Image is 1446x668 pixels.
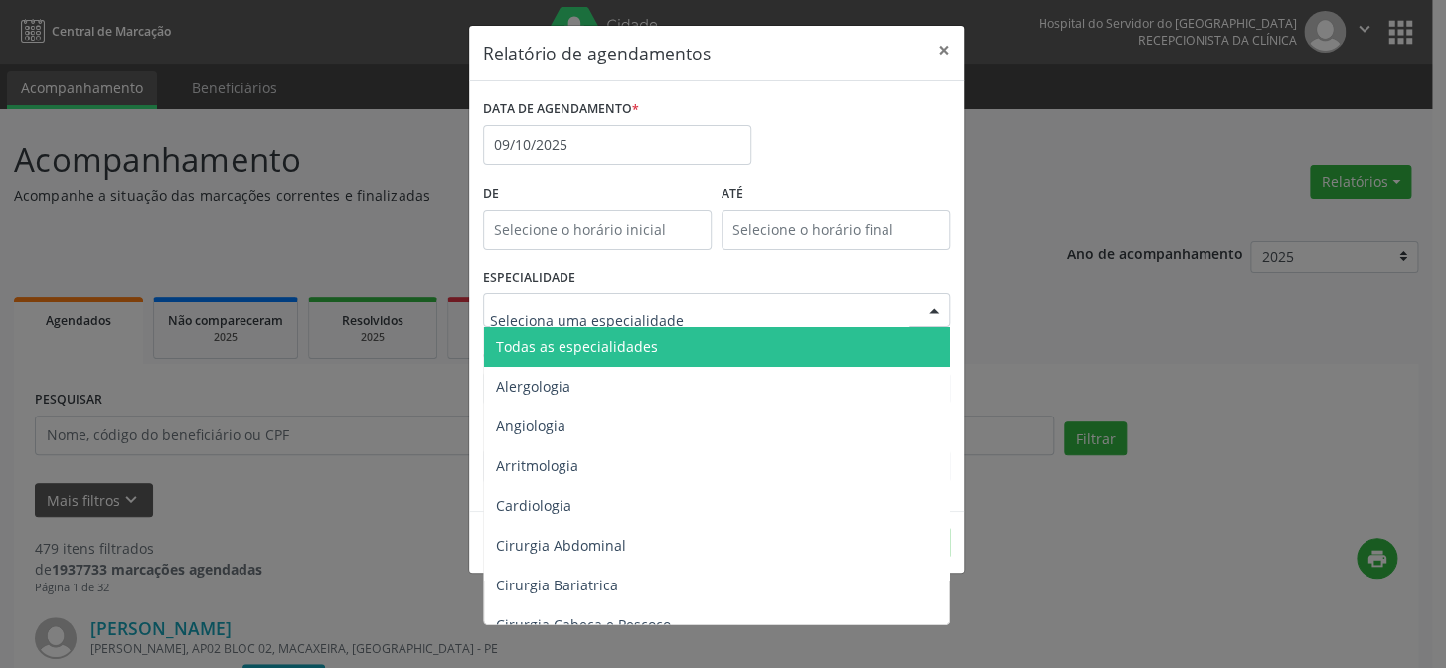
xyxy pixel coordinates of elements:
[924,26,964,75] button: Close
[483,263,575,294] label: ESPECIALIDADE
[483,40,711,66] h5: Relatório de agendamentos
[722,179,950,210] label: ATÉ
[496,615,671,634] span: Cirurgia Cabeça e Pescoço
[496,456,578,475] span: Arritmologia
[496,377,570,396] span: Alergologia
[483,125,751,165] input: Selecione uma data ou intervalo
[490,300,909,340] input: Seleciona uma especialidade
[496,576,618,594] span: Cirurgia Bariatrica
[722,210,950,250] input: Selecione o horário final
[496,417,565,435] span: Angiologia
[483,94,639,125] label: DATA DE AGENDAMENTO
[496,496,571,515] span: Cardiologia
[496,536,626,555] span: Cirurgia Abdominal
[496,337,658,356] span: Todas as especialidades
[483,210,712,250] input: Selecione o horário inicial
[483,179,712,210] label: De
